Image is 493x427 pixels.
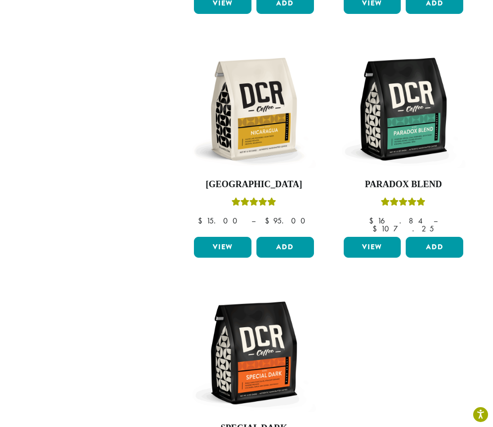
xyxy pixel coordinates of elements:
[191,47,316,233] a: [GEOGRAPHIC_DATA]Rated 5.00 out of 5
[198,215,206,226] span: $
[265,215,273,226] span: $
[381,196,426,211] div: Rated 5.00 out of 5
[341,47,466,233] a: Paradox BlendRated 5.00 out of 5
[198,215,242,226] bdi: 15.00
[344,237,401,258] a: View
[265,215,310,226] bdi: 95.00
[369,215,377,226] span: $
[191,290,316,415] img: DCR-12oz-Special-Dark-Stock-scaled.png
[232,196,276,211] div: Rated 5.00 out of 5
[372,223,381,234] span: $
[251,215,255,226] span: –
[256,237,314,258] button: Add
[369,215,424,226] bdi: 16.84
[341,47,466,171] img: DCR-12oz-Paradox-Blend-Stock-scaled.png
[433,215,437,226] span: –
[194,237,251,258] a: View
[191,179,316,190] h4: [GEOGRAPHIC_DATA]
[341,179,466,190] h4: Paradox Blend
[372,223,434,234] bdi: 107.25
[406,237,463,258] button: Add
[191,47,316,171] img: DCR-12oz-Nicaragua-Stock-scaled.png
